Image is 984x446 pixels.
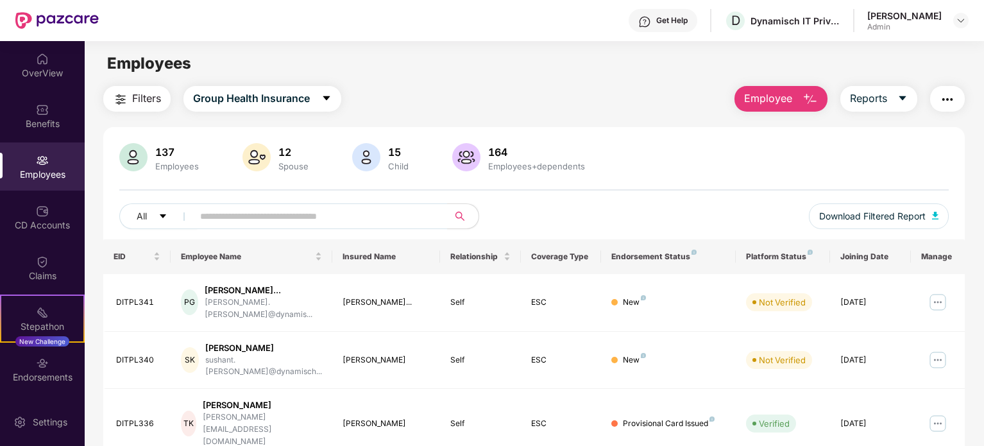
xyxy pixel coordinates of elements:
div: Employees [153,161,201,171]
div: [PERSON_NAME] [203,399,322,411]
th: Relationship [440,239,521,274]
div: Get Help [656,15,688,26]
div: [PERSON_NAME] [343,418,430,430]
div: Provisional Card Issued [623,418,715,430]
img: svg+xml;base64,PHN2ZyBpZD0iQ2xhaW0iIHhtbG5zPSJodHRwOi8vd3d3LnczLm9yZy8yMDAwL3N2ZyIgd2lkdGg9IjIwIi... [36,255,49,268]
img: svg+xml;base64,PHN2ZyB4bWxucz0iaHR0cDovL3d3dy53My5vcmcvMjAwMC9zdmciIHdpZHRoPSI4IiBoZWlnaHQ9IjgiIH... [641,353,646,358]
img: svg+xml;base64,PHN2ZyB4bWxucz0iaHR0cDovL3d3dy53My5vcmcvMjAwMC9zdmciIHhtbG5zOnhsaW5rPSJodHRwOi8vd3... [452,143,480,171]
img: svg+xml;base64,PHN2ZyB4bWxucz0iaHR0cDovL3d3dy53My5vcmcvMjAwMC9zdmciIHdpZHRoPSIyMSIgaGVpZ2h0PSIyMC... [36,306,49,319]
img: svg+xml;base64,PHN2ZyB4bWxucz0iaHR0cDovL3d3dy53My5vcmcvMjAwMC9zdmciIHdpZHRoPSIyNCIgaGVpZ2h0PSIyNC... [940,92,955,107]
div: Verified [759,417,790,430]
div: [DATE] [840,354,901,366]
button: Download Filtered Report [809,203,949,229]
span: Download Filtered Report [819,209,926,223]
span: All [137,209,147,223]
div: Stepathon [1,320,83,333]
div: ESC [531,418,591,430]
div: Self [450,418,511,430]
img: svg+xml;base64,PHN2ZyBpZD0iSG9tZSIgeG1sbnM9Imh0dHA6Ly93d3cudzMub3JnLzIwMDAvc3ZnIiB3aWR0aD0iMjAiIG... [36,53,49,65]
img: svg+xml;base64,PHN2ZyB4bWxucz0iaHR0cDovL3d3dy53My5vcmcvMjAwMC9zdmciIHhtbG5zOnhsaW5rPSJodHRwOi8vd3... [242,143,271,171]
div: TK [181,411,196,436]
img: svg+xml;base64,PHN2ZyB4bWxucz0iaHR0cDovL3d3dy53My5vcmcvMjAwMC9zdmciIHhtbG5zOnhsaW5rPSJodHRwOi8vd3... [119,143,148,171]
div: Dynamisch IT Private Limited [751,15,840,27]
span: Group Health Insurance [193,90,310,107]
div: [PERSON_NAME]... [343,296,430,309]
div: New [623,296,646,309]
div: Self [450,354,511,366]
div: Not Verified [759,296,806,309]
img: svg+xml;base64,PHN2ZyBpZD0iRHJvcGRvd24tMzJ4MzIiIHhtbG5zPSJodHRwOi8vd3d3LnczLm9yZy8yMDAwL3N2ZyIgd2... [956,15,966,26]
div: [PERSON_NAME] [343,354,430,366]
span: caret-down [897,93,908,105]
div: PG [181,289,198,315]
div: Self [450,296,511,309]
span: D [731,13,740,28]
th: Coverage Type [521,239,602,274]
th: Insured Name [332,239,440,274]
div: Employees+dependents [486,161,588,171]
span: EID [114,252,151,262]
div: Platform Status [746,252,820,262]
img: manageButton [928,350,948,370]
div: DITPL340 [116,354,160,366]
div: SK [181,347,199,373]
div: ESC [531,354,591,366]
div: [PERSON_NAME] [867,10,942,22]
span: Employee [744,90,792,107]
div: 164 [486,146,588,159]
div: Not Verified [759,354,806,366]
div: DITPL336 [116,418,160,430]
img: svg+xml;base64,PHN2ZyBpZD0iU2V0dGluZy0yMHgyMCIgeG1sbnM9Imh0dHA6Ly93d3cudzMub3JnLzIwMDAvc3ZnIiB3aW... [13,416,26,429]
img: svg+xml;base64,PHN2ZyB4bWxucz0iaHR0cDovL3d3dy53My5vcmcvMjAwMC9zdmciIHdpZHRoPSI4IiBoZWlnaHQ9IjgiIH... [641,295,646,300]
img: svg+xml;base64,PHN2ZyB4bWxucz0iaHR0cDovL3d3dy53My5vcmcvMjAwMC9zdmciIHdpZHRoPSIyNCIgaGVpZ2h0PSIyNC... [113,92,128,107]
div: 137 [153,146,201,159]
div: Spouse [276,161,311,171]
img: New Pazcare Logo [15,12,99,29]
div: sushant.[PERSON_NAME]@dynamisch... [205,354,322,379]
div: 12 [276,146,311,159]
img: svg+xml;base64,PHN2ZyB4bWxucz0iaHR0cDovL3d3dy53My5vcmcvMjAwMC9zdmciIHdpZHRoPSI4IiBoZWlnaHQ9IjgiIH... [691,250,697,255]
div: [DATE] [840,296,901,309]
img: svg+xml;base64,PHN2ZyB4bWxucz0iaHR0cDovL3d3dy53My5vcmcvMjAwMC9zdmciIHhtbG5zOnhsaW5rPSJodHRwOi8vd3... [932,212,938,219]
th: EID [103,239,171,274]
div: [PERSON_NAME] [205,342,322,354]
img: manageButton [928,292,948,313]
img: svg+xml;base64,PHN2ZyBpZD0iRW1wbG95ZWVzIiB4bWxucz0iaHR0cDovL3d3dy53My5vcmcvMjAwMC9zdmciIHdpZHRoPS... [36,154,49,167]
img: svg+xml;base64,PHN2ZyBpZD0iQmVuZWZpdHMiIHhtbG5zPSJodHRwOi8vd3d3LnczLm9yZy8yMDAwL3N2ZyIgd2lkdGg9Ij... [36,103,49,116]
div: New [623,354,646,366]
div: ESC [531,296,591,309]
th: Employee Name [171,239,332,274]
div: Admin [867,22,942,32]
div: 15 [386,146,411,159]
button: Allcaret-down [119,203,198,229]
img: svg+xml;base64,PHN2ZyB4bWxucz0iaHR0cDovL3d3dy53My5vcmcvMjAwMC9zdmciIHdpZHRoPSI4IiBoZWlnaHQ9IjgiIH... [709,416,715,422]
button: Employee [734,86,827,112]
button: Filters [103,86,171,112]
span: caret-down [158,212,167,222]
span: Employee Name [181,252,312,262]
div: DITPL341 [116,296,160,309]
img: svg+xml;base64,PHN2ZyBpZD0iQ0RfQWNjb3VudHMiIGRhdGEtbmFtZT0iQ0QgQWNjb3VudHMiIHhtbG5zPSJodHRwOi8vd3... [36,205,49,218]
button: Reportscaret-down [840,86,917,112]
img: svg+xml;base64,PHN2ZyBpZD0iSGVscC0zMngzMiIgeG1sbnM9Imh0dHA6Ly93d3cudzMub3JnLzIwMDAvc3ZnIiB3aWR0aD... [638,15,651,28]
div: New Challenge [15,336,69,347]
img: manageButton [928,413,948,434]
div: [PERSON_NAME].[PERSON_NAME]@dynamis... [205,296,322,321]
img: svg+xml;base64,PHN2ZyB4bWxucz0iaHR0cDovL3d3dy53My5vcmcvMjAwMC9zdmciIHhtbG5zOnhsaW5rPSJodHRwOi8vd3... [352,143,380,171]
div: Settings [29,416,71,429]
span: Employees [107,54,191,73]
div: [DATE] [840,418,901,430]
button: search [447,203,479,229]
img: svg+xml;base64,PHN2ZyBpZD0iRW5kb3JzZW1lbnRzIiB4bWxucz0iaHR0cDovL3d3dy53My5vcmcvMjAwMC9zdmciIHdpZH... [36,357,49,370]
div: [PERSON_NAME]... [205,284,322,296]
span: search [447,211,472,221]
th: Joining Date [830,239,911,274]
button: Group Health Insurancecaret-down [183,86,341,112]
th: Manage [911,239,965,274]
span: Filters [132,90,161,107]
span: Relationship [450,252,501,262]
span: caret-down [321,93,332,105]
img: svg+xml;base64,PHN2ZyB4bWxucz0iaHR0cDovL3d3dy53My5vcmcvMjAwMC9zdmciIHhtbG5zOnhsaW5rPSJodHRwOi8vd3... [802,92,818,107]
div: Child [386,161,411,171]
div: Endorsement Status [611,252,725,262]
